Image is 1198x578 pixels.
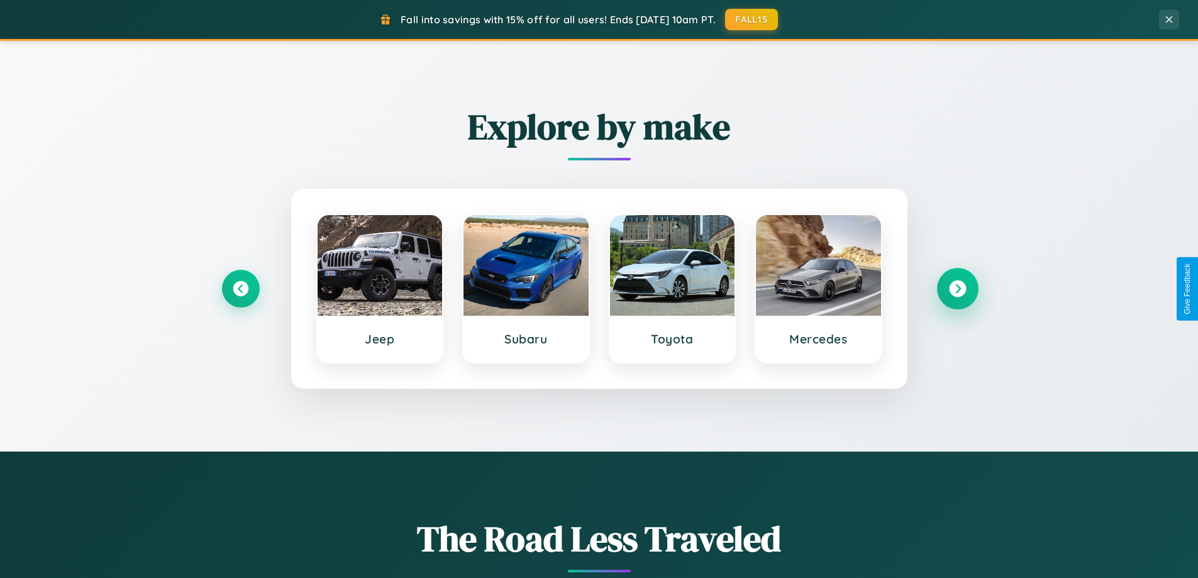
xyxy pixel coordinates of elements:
[330,331,430,347] h3: Jeep
[222,514,977,563] h1: The Road Less Traveled
[476,331,576,347] h3: Subaru
[623,331,723,347] h3: Toyota
[1183,264,1192,314] div: Give Feedback
[725,9,778,30] button: FALL15
[222,103,977,151] h2: Explore by make
[768,331,868,347] h3: Mercedes
[401,13,716,26] span: Fall into savings with 15% off for all users! Ends [DATE] 10am PT.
